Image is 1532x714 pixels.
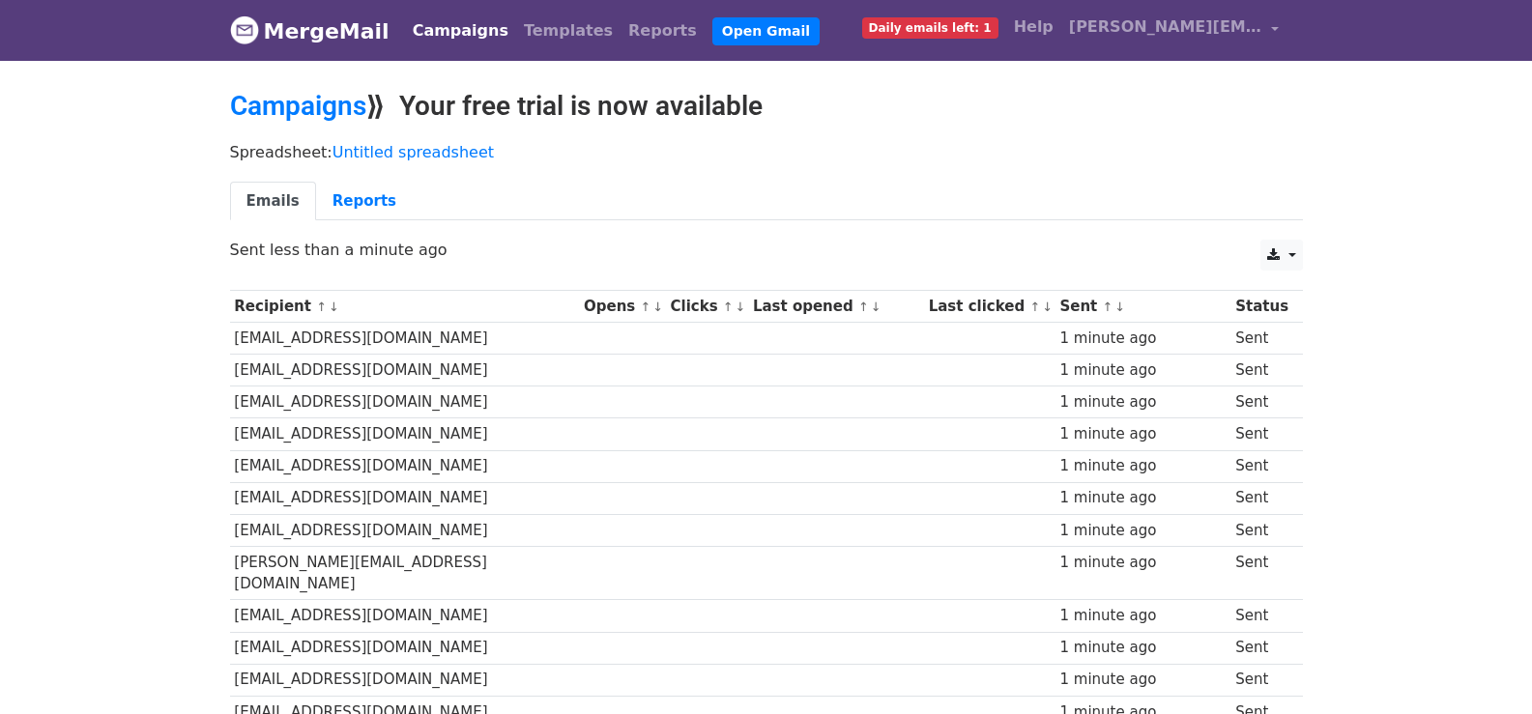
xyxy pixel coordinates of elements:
[230,142,1303,162] p: Spreadsheet:
[316,300,327,314] a: ↑
[1042,300,1053,314] a: ↓
[230,386,580,418] td: [EMAIL_ADDRESS][DOMAIN_NAME]
[862,17,998,39] span: Daily emails left: 1
[1230,291,1292,323] th: Status
[1230,546,1292,600] td: Sent
[1059,359,1226,382] div: 1 minute ago
[1069,15,1262,39] span: [PERSON_NAME][EMAIL_ADDRESS][DOMAIN_NAME]
[230,323,580,355] td: [EMAIL_ADDRESS][DOMAIN_NAME]
[1059,391,1226,414] div: 1 minute ago
[316,182,413,221] a: Reports
[230,546,580,600] td: [PERSON_NAME][EMAIL_ADDRESS][DOMAIN_NAME]
[858,300,869,314] a: ↑
[230,182,316,221] a: Emails
[621,12,705,50] a: Reports
[1230,450,1292,482] td: Sent
[1230,600,1292,632] td: Sent
[1230,418,1292,450] td: Sent
[579,291,666,323] th: Opens
[1029,300,1040,314] a: ↑
[230,90,366,122] a: Campaigns
[332,143,494,161] a: Untitled spreadsheet
[712,17,820,45] a: Open Gmail
[736,300,746,314] a: ↓
[723,300,734,314] a: ↑
[666,291,748,323] th: Clicks
[1059,328,1226,350] div: 1 minute ago
[230,15,259,44] img: MergeMail logo
[1230,632,1292,664] td: Sent
[1230,355,1292,386] td: Sent
[871,300,882,314] a: ↓
[329,300,339,314] a: ↓
[1114,300,1125,314] a: ↓
[230,418,580,450] td: [EMAIL_ADDRESS][DOMAIN_NAME]
[230,600,580,632] td: [EMAIL_ADDRESS][DOMAIN_NAME]
[1061,8,1287,53] a: [PERSON_NAME][EMAIL_ADDRESS][DOMAIN_NAME]
[1059,552,1226,574] div: 1 minute ago
[230,664,580,696] td: [EMAIL_ADDRESS][DOMAIN_NAME]
[748,291,924,323] th: Last opened
[1059,423,1226,445] div: 1 minute ago
[1230,386,1292,418] td: Sent
[1103,300,1113,314] a: ↑
[1059,487,1226,509] div: 1 minute ago
[230,355,580,386] td: [EMAIL_ADDRESS][DOMAIN_NAME]
[652,300,663,314] a: ↓
[405,12,516,50] a: Campaigns
[854,8,1006,46] a: Daily emails left: 1
[230,450,580,482] td: [EMAIL_ADDRESS][DOMAIN_NAME]
[516,12,621,50] a: Templates
[1059,669,1226,691] div: 1 minute ago
[924,291,1055,323] th: Last clicked
[1059,455,1226,477] div: 1 minute ago
[1055,291,1231,323] th: Sent
[230,90,1303,123] h2: ⟫ Your free trial is now available
[230,240,1303,260] p: Sent less than a minute ago
[230,514,580,546] td: [EMAIL_ADDRESS][DOMAIN_NAME]
[1059,605,1226,627] div: 1 minute ago
[230,632,580,664] td: [EMAIL_ADDRESS][DOMAIN_NAME]
[1059,520,1226,542] div: 1 minute ago
[1230,482,1292,514] td: Sent
[230,291,580,323] th: Recipient
[640,300,650,314] a: ↑
[1059,637,1226,659] div: 1 minute ago
[1006,8,1061,46] a: Help
[230,11,390,51] a: MergeMail
[230,482,580,514] td: [EMAIL_ADDRESS][DOMAIN_NAME]
[1230,323,1292,355] td: Sent
[1230,664,1292,696] td: Sent
[1230,514,1292,546] td: Sent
